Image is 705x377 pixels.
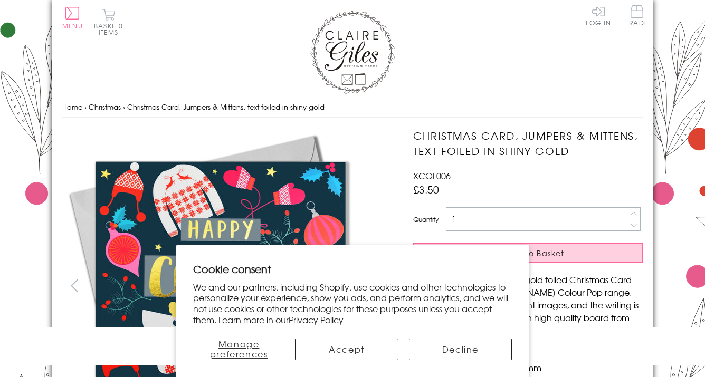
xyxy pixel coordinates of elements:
img: Claire Giles Greetings Cards [310,11,395,94]
h2: Cookie consent [193,262,512,276]
button: Accept [295,339,398,360]
h1: Christmas Card, Jumpers & Mittens, text foiled in shiny gold [413,128,643,159]
a: Privacy Policy [289,313,344,326]
span: £3.50 [413,182,439,197]
span: › [123,102,125,112]
button: Manage preferences [193,339,284,360]
button: Decline [409,339,512,360]
button: prev [62,274,86,297]
a: Trade [626,5,648,28]
span: XCOL006 [413,169,451,182]
p: We and our partners, including Shopify, use cookies and other technologies to personalize your ex... [193,282,512,325]
span: Menu [62,21,83,31]
a: Christmas [89,102,121,112]
button: Menu [62,7,83,29]
nav: breadcrumbs [62,96,643,118]
label: Quantity [413,215,439,224]
a: Home [62,102,82,112]
li: Dimensions: 150mm x 150mm [424,361,643,374]
span: Trade [626,5,648,26]
span: › [84,102,87,112]
span: 0 items [99,21,123,37]
span: Christmas Card, Jumpers & Mittens, text foiled in shiny gold [127,102,325,112]
button: Add to Basket [413,243,643,263]
span: Add to Basket [504,248,565,258]
a: Log In [586,5,611,26]
span: Manage preferences [210,337,268,360]
button: Basket0 items [94,8,123,35]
